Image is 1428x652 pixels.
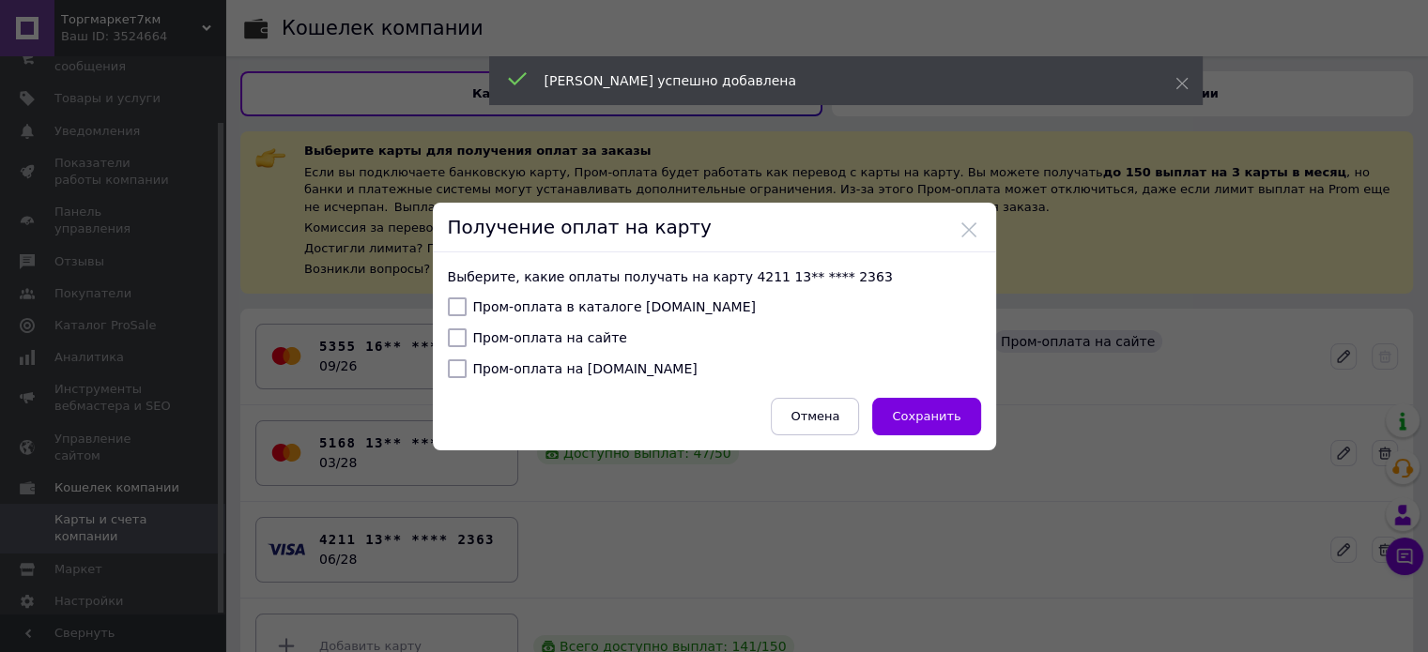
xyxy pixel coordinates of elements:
label: Пром-оплата на сайте [448,328,627,347]
p: Выберите, какие оплаты получать на карту 4211 13** **** 2363 [448,267,981,286]
button: Сохранить [872,398,980,435]
span: Сохранить [892,409,960,423]
span: Отмена [791,409,839,423]
span: Получение оплат на карту [448,216,712,238]
label: Пром-оплата в каталоге [DOMAIN_NAME] [448,297,756,316]
button: Отмена [771,398,859,435]
div: [PERSON_NAME] успешно добавлена [545,71,1129,90]
label: Пром-оплата на [DOMAIN_NAME] [448,359,698,378]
